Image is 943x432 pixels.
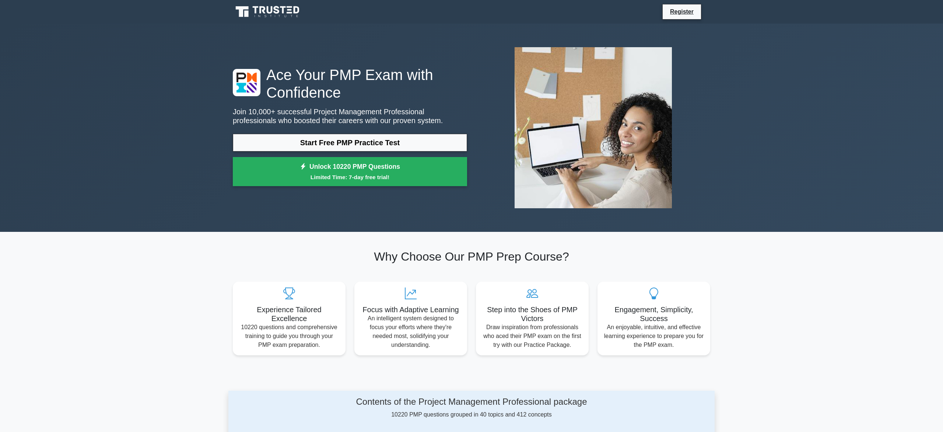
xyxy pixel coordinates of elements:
h5: Engagement, Simplicity, Success [603,305,704,323]
p: An enjoyable, intuitive, and effective learning experience to prepare you for the PMP exam. [603,323,704,349]
a: Unlock 10220 PMP QuestionsLimited Time: 7-day free trial! [233,157,467,187]
h1: Ace Your PMP Exam with Confidence [233,66,467,101]
p: 10220 questions and comprehensive training to guide you through your PMP exam preparation. [239,323,340,349]
a: Register [666,7,698,16]
p: Draw inspiration from professionals who aced their PMP exam on the first try with our Practice Pa... [482,323,583,349]
small: Limited Time: 7-day free trial! [242,173,458,181]
h5: Step into the Shoes of PMP Victors [482,305,583,323]
h5: Experience Tailored Excellence [239,305,340,323]
p: An intelligent system designed to focus your efforts where they're needed most, solidifying your ... [360,314,461,349]
div: 10220 PMP questions grouped in 40 topics and 412 concepts [298,397,645,419]
h4: Contents of the Project Management Professional package [298,397,645,407]
h2: Why Choose Our PMP Prep Course? [233,250,710,264]
h5: Focus with Adaptive Learning [360,305,461,314]
a: Start Free PMP Practice Test [233,134,467,151]
p: Join 10,000+ successful Project Management Professional professionals who boosted their careers w... [233,107,467,125]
